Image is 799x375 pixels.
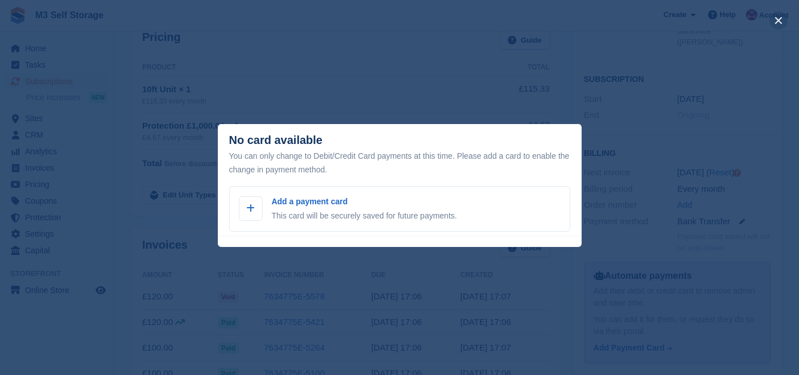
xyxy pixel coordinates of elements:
[272,210,457,222] p: This card will be securely saved for future payments.
[229,149,570,176] div: You can only change to Debit/Credit Card payments at this time. Please add a card to enable the c...
[229,186,570,232] a: Add a payment card This card will be securely saved for future payments.
[769,11,788,30] button: close
[272,196,457,208] p: Add a payment card
[229,134,323,147] div: No card available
